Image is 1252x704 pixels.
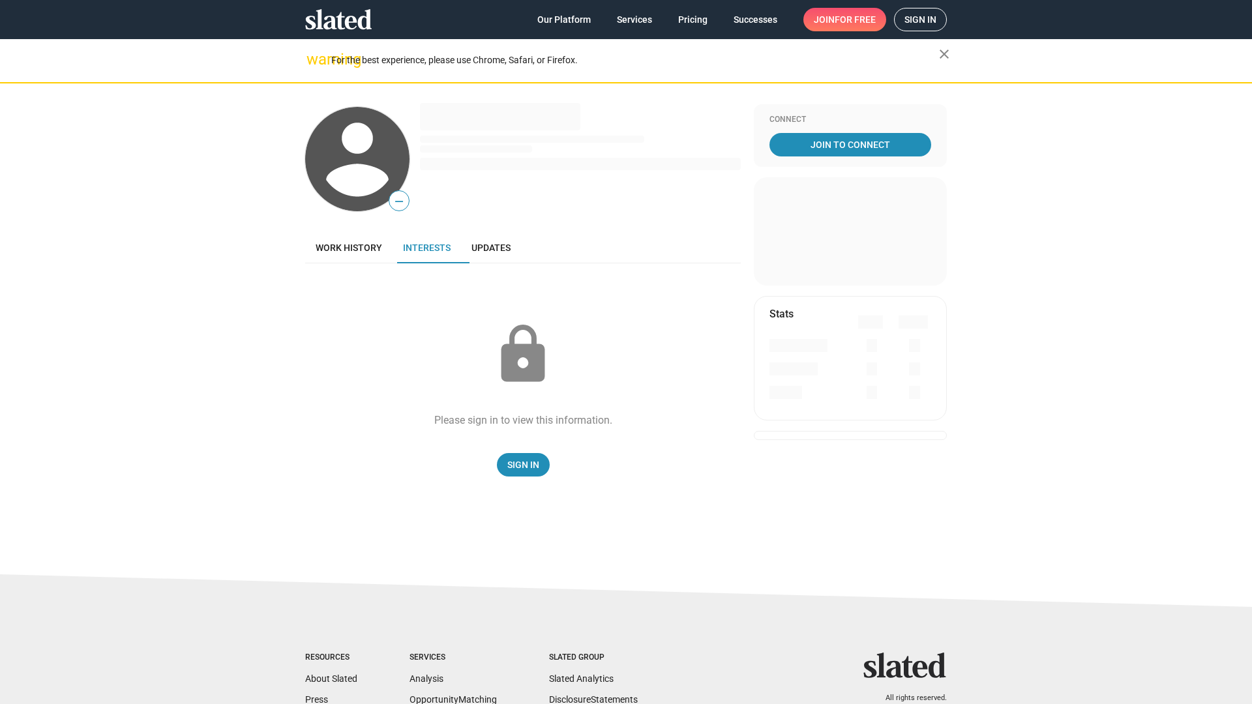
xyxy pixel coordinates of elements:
[527,8,601,31] a: Our Platform
[904,8,936,31] span: Sign in
[305,232,393,263] a: Work history
[734,8,777,31] span: Successes
[549,653,638,663] div: Slated Group
[936,46,952,62] mat-icon: close
[814,8,876,31] span: Join
[723,8,788,31] a: Successes
[306,51,322,67] mat-icon: warning
[305,653,357,663] div: Resources
[410,673,443,684] a: Analysis
[537,8,591,31] span: Our Platform
[803,8,886,31] a: Joinfor free
[331,51,939,69] div: For the best experience, please use Chrome, Safari, or Firefox.
[389,193,409,210] span: —
[549,673,614,684] a: Slated Analytics
[316,242,382,253] span: Work history
[769,115,931,125] div: Connect
[769,307,794,321] mat-card-title: Stats
[410,653,497,663] div: Services
[772,133,929,156] span: Join To Connect
[678,8,708,31] span: Pricing
[606,8,663,31] a: Services
[497,453,550,477] a: Sign In
[617,8,652,31] span: Services
[403,242,451,253] span: Interests
[490,322,556,387] mat-icon: lock
[471,242,511,253] span: Updates
[393,232,461,263] a: Interests
[434,413,612,427] div: Please sign in to view this information.
[894,8,947,31] a: Sign in
[305,673,357,684] a: About Slated
[507,453,539,477] span: Sign In
[461,232,521,263] a: Updates
[668,8,718,31] a: Pricing
[769,133,931,156] a: Join To Connect
[835,8,876,31] span: for free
